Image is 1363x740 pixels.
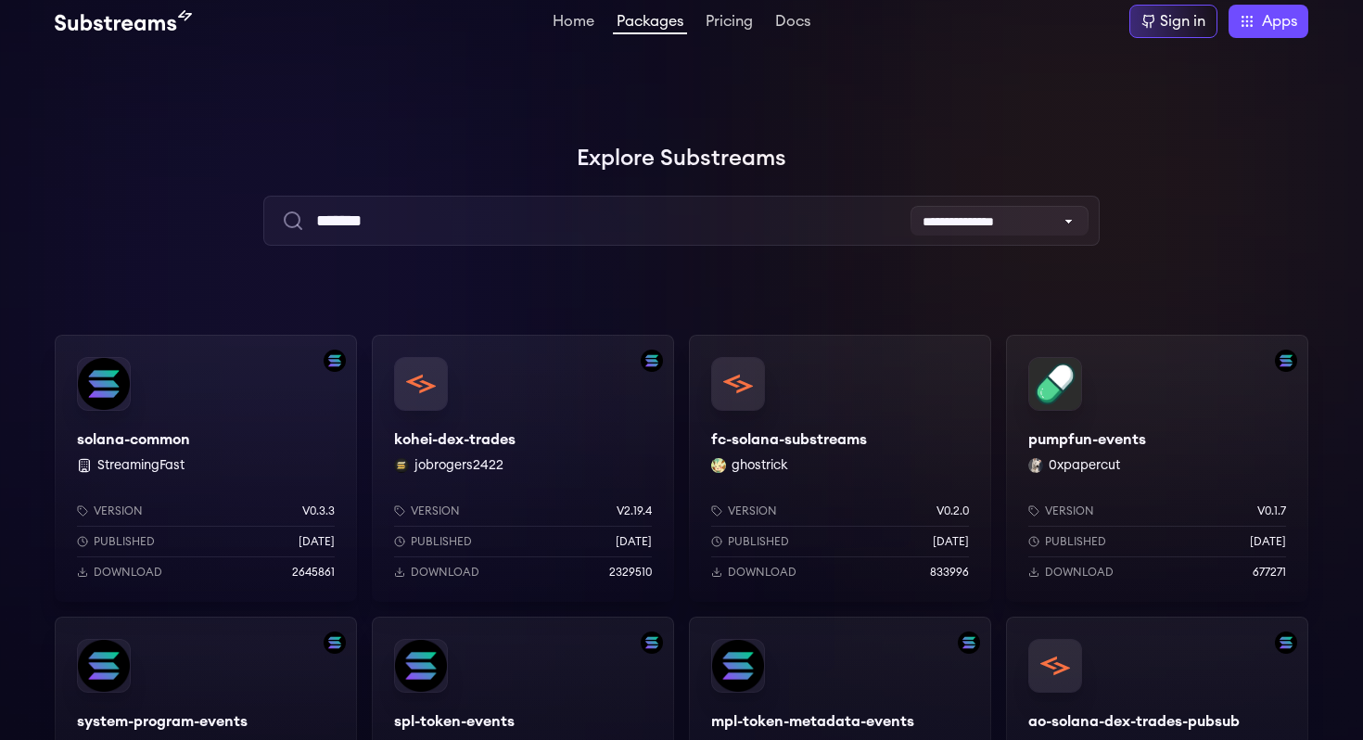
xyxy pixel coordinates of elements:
p: [DATE] [1250,534,1286,549]
p: Download [1045,565,1114,580]
a: Docs [771,14,814,32]
button: jobrogers2422 [414,456,503,475]
p: Version [1045,504,1094,518]
p: Download [728,565,796,580]
p: Published [94,534,155,549]
p: 833996 [930,565,969,580]
img: Filter by solana network [1275,632,1297,654]
p: v0.2.0 [936,504,969,518]
p: Version [94,504,143,518]
a: Pricing [702,14,757,32]
p: [DATE] [299,534,335,549]
img: Filter by solana network [641,632,663,654]
a: Home [549,14,598,32]
img: Filter by solana network [1275,350,1297,372]
p: Version [728,504,777,518]
p: [DATE] [933,534,969,549]
p: Version [411,504,460,518]
p: Published [728,534,789,549]
p: Download [94,565,162,580]
p: v2.19.4 [617,504,652,518]
a: Sign in [1129,5,1217,38]
button: 0xpapercut [1049,456,1120,475]
p: 2645861 [292,565,335,580]
img: Filter by solana network [641,350,663,372]
a: Packages [613,14,687,34]
p: Published [1045,534,1106,549]
img: Filter by solana network [324,350,346,372]
img: Substream's logo [55,10,192,32]
p: v0.3.3 [302,504,335,518]
p: v0.1.7 [1257,504,1286,518]
img: Filter by solana network [958,632,980,654]
button: StreamingFast [97,456,185,475]
p: 677271 [1253,565,1286,580]
a: Filter by solana networksolana-commonsolana-common StreamingFastVersionv0.3.3Published[DATE]Downl... [55,335,357,602]
button: ghostrick [732,456,788,475]
p: 2329510 [609,565,652,580]
img: Filter by solana network [324,632,346,654]
p: Download [411,565,479,580]
div: Sign in [1160,10,1205,32]
p: Published [411,534,472,549]
a: fc-solana-substreamsfc-solana-substreamsghostrick ghostrickVersionv0.2.0Published[DATE]Download83... [689,335,991,602]
span: Apps [1262,10,1297,32]
p: [DATE] [616,534,652,549]
h1: Explore Substreams [55,140,1308,177]
a: Filter by solana networkpumpfun-eventspumpfun-events0xpapercut 0xpapercutVersionv0.1.7Published[D... [1006,335,1308,602]
a: Filter by solana networkkohei-dex-tradeskohei-dex-tradesjobrogers2422 jobrogers2422Versionv2.19.4... [372,335,674,602]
